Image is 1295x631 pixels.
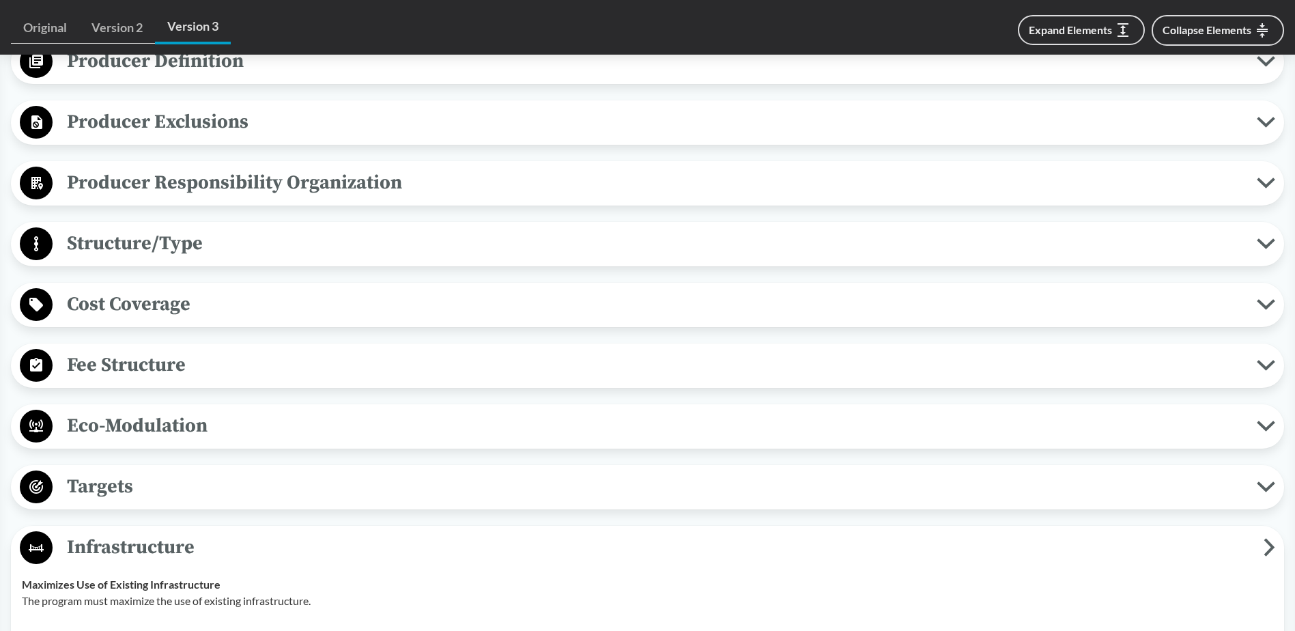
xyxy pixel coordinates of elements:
strong: Maximizes Use of Existing Infrastructure [22,578,220,591]
span: Structure/Type [53,228,1257,259]
span: Fee Structure [53,350,1257,380]
a: Version 3 [155,11,231,44]
button: Targets [16,470,1279,505]
button: Producer Definition [16,44,1279,79]
span: Cost Coverage [53,289,1257,320]
span: Producer Responsibility Organization [53,167,1257,198]
a: Version 2 [79,12,155,44]
span: Targets [53,471,1257,502]
p: The program must maximize the use of existing infrastructure. [22,593,1273,609]
span: Infrastructure [53,532,1264,563]
button: Infrastructure [16,531,1279,565]
button: Structure/Type [16,227,1279,262]
button: Collapse Elements [1152,15,1284,46]
button: Expand Elements [1018,15,1145,45]
a: Original [11,12,79,44]
span: Producer Definition [53,46,1257,76]
button: Producer Responsibility Organization [16,166,1279,201]
button: Eco-Modulation [16,409,1279,444]
button: Fee Structure [16,348,1279,383]
button: Producer Exclusions [16,105,1279,140]
span: Eco-Modulation [53,410,1257,441]
span: Producer Exclusions [53,107,1257,137]
button: Cost Coverage [16,288,1279,322]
